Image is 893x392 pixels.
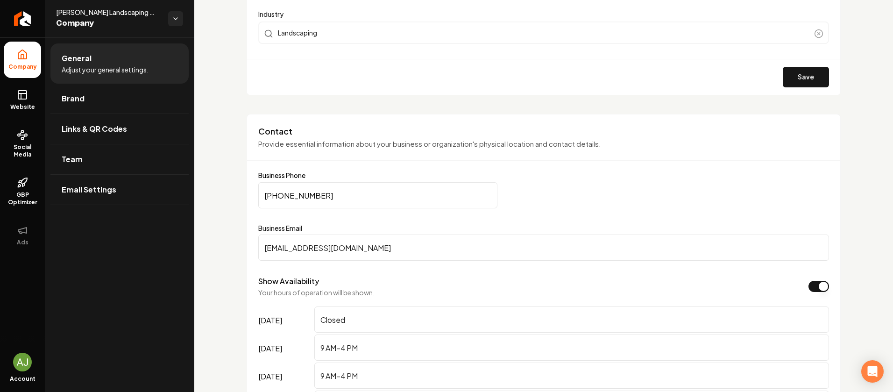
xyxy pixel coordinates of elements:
[50,84,189,114] a: Brand
[4,82,41,118] a: Website
[50,175,189,205] a: Email Settings
[314,335,829,361] input: Enter hours
[4,217,41,254] button: Ads
[4,122,41,166] a: Social Media
[56,7,161,17] span: [PERSON_NAME] Landscaping Services
[258,223,829,233] label: Business Email
[50,144,189,174] a: Team
[13,239,32,246] span: Ads
[62,53,92,64] span: General
[10,375,35,383] span: Account
[50,114,189,144] a: Links & QR Codes
[861,360,884,383] div: Open Intercom Messenger
[4,191,41,206] span: GBP Optimizer
[314,363,829,389] input: Enter hours
[14,11,31,26] img: Rebolt Logo
[4,143,41,158] span: Social Media
[258,363,311,391] label: [DATE]
[13,353,32,371] img: AJ Nimeh
[258,306,311,335] label: [DATE]
[258,172,829,178] label: Business Phone
[62,184,116,195] span: Email Settings
[13,353,32,371] button: Open user button
[258,126,829,137] h3: Contact
[62,123,127,135] span: Links & QR Codes
[258,139,829,150] p: Provide essential information about your business or organization's physical location and contact...
[258,288,375,297] p: Your hours of operation will be shown.
[258,235,829,261] input: Business Email
[4,170,41,214] a: GBP Optimizer
[62,65,149,74] span: Adjust your general settings.
[258,276,319,286] label: Show Availability
[783,67,829,87] button: Save
[7,103,39,111] span: Website
[258,335,311,363] label: [DATE]
[56,17,161,30] span: Company
[5,63,41,71] span: Company
[62,93,85,104] span: Brand
[314,306,829,333] input: Enter hours
[258,8,829,20] label: Industry
[62,154,83,165] span: Team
